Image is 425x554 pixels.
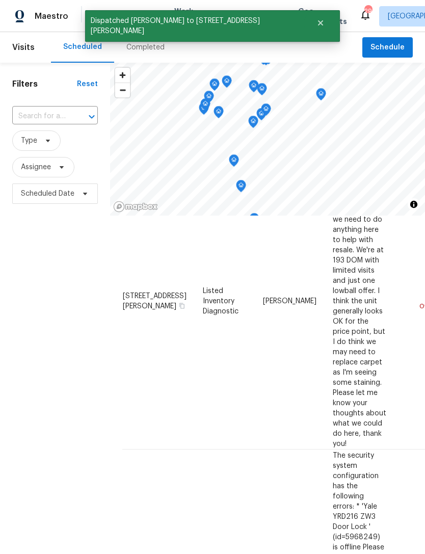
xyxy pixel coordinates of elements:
span: Dispatched [PERSON_NAME] to [STREET_ADDRESS][PERSON_NAME] [85,10,304,42]
button: Zoom in [115,68,130,83]
button: Zoom out [115,83,130,97]
span: Toggle attribution [411,199,417,210]
div: Map marker [204,91,214,107]
span: Hello! This home is newer to my portfolio, and I'd like to get some eyes on it to see if we need ... [333,154,387,447]
button: Close [304,13,337,33]
button: Schedule [362,37,413,58]
div: 29 [364,6,371,16]
div: Reset [77,79,98,89]
div: Map marker [199,102,209,118]
a: Mapbox homepage [113,201,158,213]
div: Map marker [236,180,246,196]
div: Scheduled [63,42,102,52]
div: Map marker [209,78,220,94]
div: Map marker [257,83,267,99]
span: Maestro [35,11,68,21]
span: Assignee [21,162,51,172]
button: Open [85,110,99,124]
span: Schedule [370,41,405,54]
div: Completed [126,42,165,52]
h1: Filters [12,79,77,89]
div: Map marker [200,98,210,114]
div: Map marker [222,75,232,91]
div: Map marker [214,106,224,122]
span: [PERSON_NAME] [263,297,316,304]
div: Map marker [256,108,267,124]
div: Map marker [248,116,258,131]
span: [STREET_ADDRESS][PERSON_NAME] [123,292,187,309]
span: Geo Assignments [298,6,347,27]
span: Type [21,136,37,146]
span: Visits [12,36,35,59]
input: Search for an address... [12,109,69,124]
span: Scheduled Date [21,189,74,199]
span: Work Orders [174,6,200,27]
div: Map marker [316,88,326,104]
div: Map marker [229,154,239,170]
div: Map marker [261,103,271,119]
div: Map marker [249,80,259,96]
button: Toggle attribution [408,198,420,210]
